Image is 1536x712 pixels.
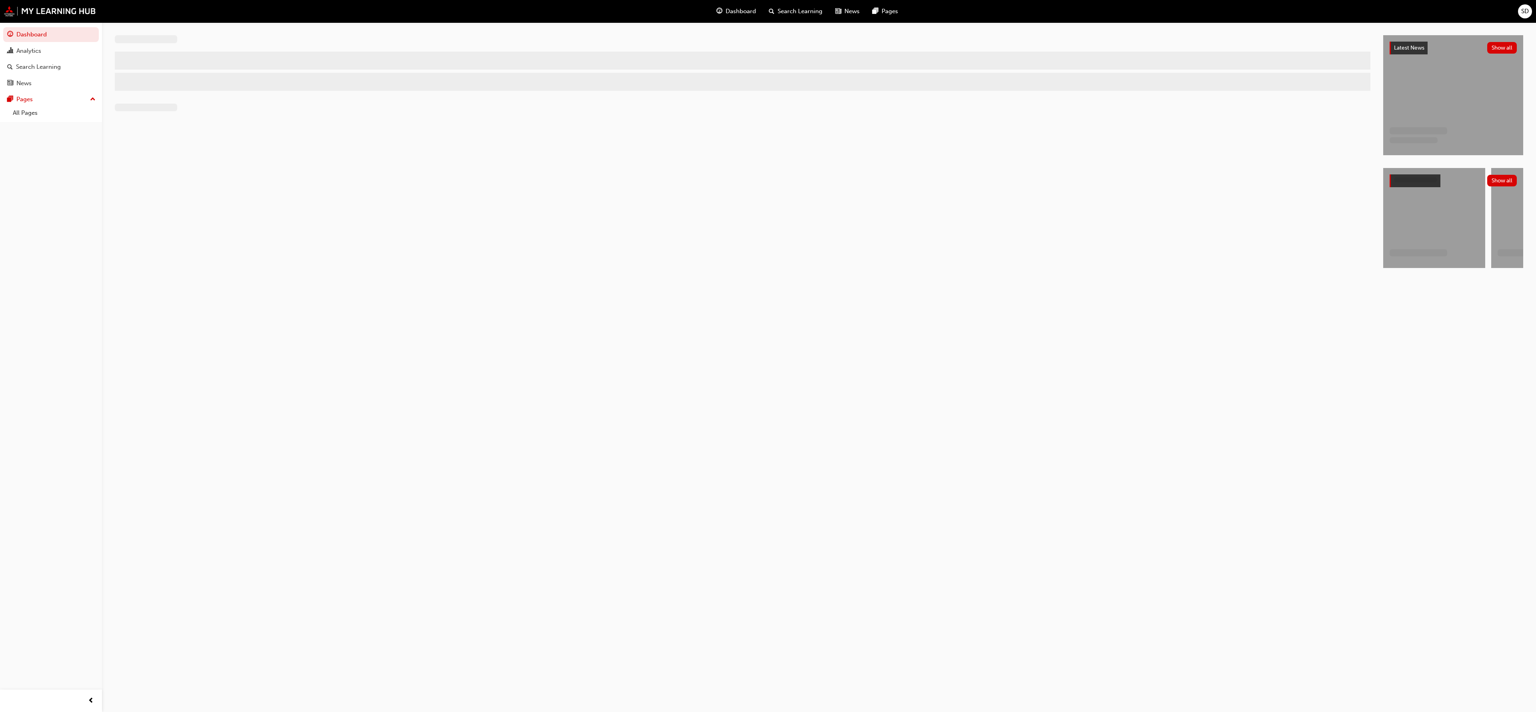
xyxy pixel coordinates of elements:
[3,27,99,42] a: Dashboard
[882,7,898,16] span: Pages
[835,6,841,16] span: news-icon
[1518,4,1532,18] button: SD
[90,94,96,105] span: up-icon
[866,3,904,20] a: pages-iconPages
[4,6,96,16] img: mmal
[872,6,878,16] span: pages-icon
[88,696,94,706] span: prev-icon
[7,48,13,55] span: chart-icon
[16,79,32,88] div: News
[829,3,866,20] a: news-iconNews
[16,62,61,72] div: Search Learning
[710,3,762,20] a: guage-iconDashboard
[3,26,99,92] button: DashboardAnalyticsSearch LearningNews
[3,76,99,91] a: News
[844,7,860,16] span: News
[762,3,829,20] a: search-iconSearch Learning
[716,6,722,16] span: guage-icon
[1487,175,1517,186] button: Show all
[778,7,822,16] span: Search Learning
[769,6,774,16] span: search-icon
[3,60,99,74] a: Search Learning
[3,92,99,107] button: Pages
[16,46,41,56] div: Analytics
[16,95,33,104] div: Pages
[7,80,13,87] span: news-icon
[726,7,756,16] span: Dashboard
[1394,44,1424,51] span: Latest News
[7,31,13,38] span: guage-icon
[10,107,99,119] a: All Pages
[1390,174,1517,187] a: Show all
[3,44,99,58] a: Analytics
[1521,7,1529,16] span: SD
[1487,42,1517,54] button: Show all
[1390,42,1517,54] a: Latest NewsShow all
[7,96,13,103] span: pages-icon
[7,64,13,71] span: search-icon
